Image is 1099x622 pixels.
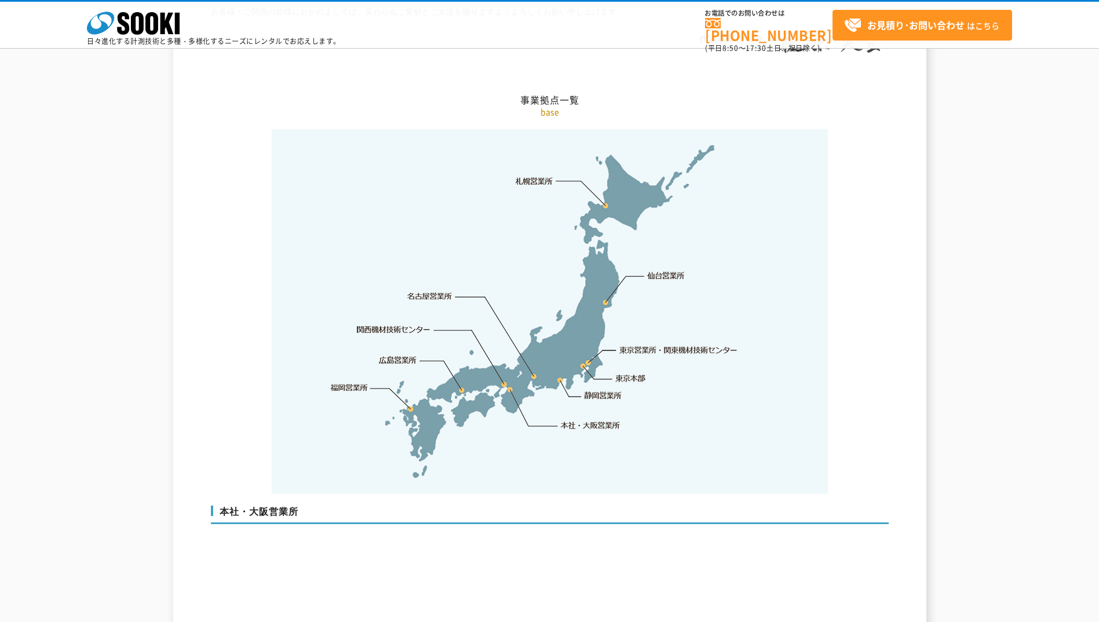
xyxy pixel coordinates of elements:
[833,10,1012,41] a: お見積り･お問い合わせはこちら
[705,18,833,42] a: [PHONE_NUMBER]
[616,373,646,385] a: 東京本部
[357,324,430,335] a: 関西機材技術センター
[211,106,889,118] p: base
[705,43,820,53] span: (平日 ～ 土日、祝日除く)
[87,38,341,45] p: 日々進化する計測技術と多種・多様化するニーズにレンタルでお応えします。
[844,17,999,34] span: はこちら
[705,10,833,17] span: お電話でのお問い合わせは
[516,175,553,186] a: 札幌営業所
[211,506,889,524] h3: 本社・大阪営業所
[330,382,368,393] a: 福岡営業所
[407,291,452,302] a: 名古屋営業所
[867,18,965,32] strong: お見積り･お問い合わせ
[647,270,685,281] a: 仙台営業所
[584,390,622,401] a: 静岡営業所
[722,43,739,53] span: 8:50
[379,354,417,365] a: 広島営業所
[560,419,620,431] a: 本社・大阪営業所
[272,129,828,494] img: 事業拠点一覧
[746,43,766,53] span: 17:30
[620,344,739,356] a: 東京営業所・関東機材技術センター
